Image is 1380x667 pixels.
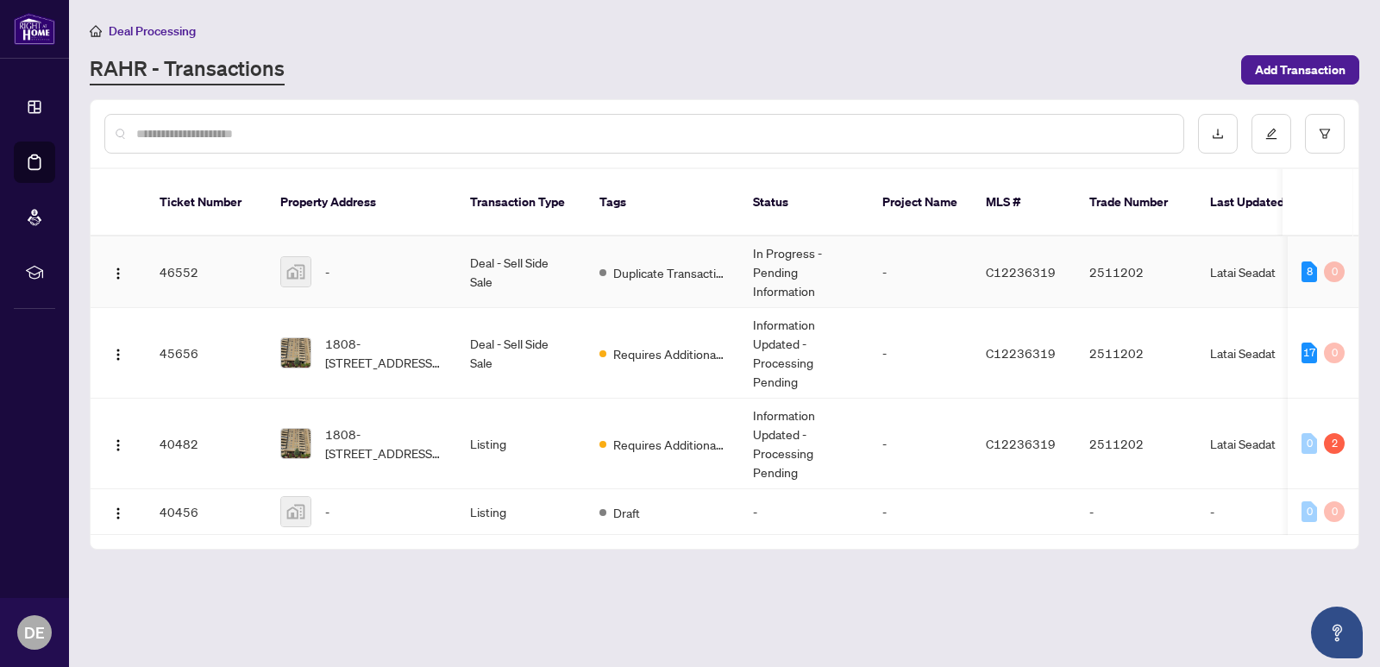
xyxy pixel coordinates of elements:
[1311,607,1363,658] button: Open asap
[1212,128,1224,140] span: download
[1319,128,1331,140] span: filter
[456,308,586,399] td: Deal - Sell Side Sale
[739,399,869,489] td: Information Updated - Processing Pending
[325,425,442,462] span: 1808-[STREET_ADDRESS][PERSON_NAME]
[325,262,329,281] span: -
[456,169,586,236] th: Transaction Type
[739,489,869,535] td: -
[1076,489,1196,535] td: -
[146,308,267,399] td: 45656
[739,308,869,399] td: Information Updated - Processing Pending
[146,489,267,535] td: 40456
[1305,114,1345,154] button: filter
[111,507,125,520] img: Logo
[111,267,125,280] img: Logo
[869,489,972,535] td: -
[613,435,725,454] span: Requires Additional Docs
[111,438,125,452] img: Logo
[1196,236,1326,308] td: Latai Seadat
[90,25,102,37] span: home
[14,13,55,45] img: logo
[1076,169,1196,236] th: Trade Number
[325,502,329,521] span: -
[1302,433,1317,454] div: 0
[281,257,310,286] img: thumbnail-img
[869,169,972,236] th: Project Name
[869,308,972,399] td: -
[1196,489,1326,535] td: -
[739,169,869,236] th: Status
[869,236,972,308] td: -
[109,23,196,39] span: Deal Processing
[281,429,310,458] img: thumbnail-img
[146,236,267,308] td: 46552
[986,345,1056,361] span: C12236319
[1324,261,1345,282] div: 0
[104,339,132,367] button: Logo
[456,489,586,535] td: Listing
[104,498,132,525] button: Logo
[1076,308,1196,399] td: 2511202
[1076,399,1196,489] td: 2511202
[1324,343,1345,363] div: 0
[1324,501,1345,522] div: 0
[613,344,725,363] span: Requires Additional Docs
[1255,56,1345,84] span: Add Transaction
[1302,501,1317,522] div: 0
[104,258,132,286] button: Logo
[1196,169,1326,236] th: Last Updated By
[1251,114,1291,154] button: edit
[613,503,640,522] span: Draft
[986,436,1056,451] span: C12236319
[267,169,456,236] th: Property Address
[24,620,45,645] span: DE
[1265,128,1277,140] span: edit
[456,399,586,489] td: Listing
[1196,308,1326,399] td: Latai Seadat
[1302,261,1317,282] div: 8
[146,399,267,489] td: 40482
[972,169,1076,236] th: MLS #
[1324,433,1345,454] div: 2
[586,169,739,236] th: Tags
[281,497,310,526] img: thumbnail-img
[1241,55,1359,85] button: Add Transaction
[111,348,125,362] img: Logo
[1198,114,1238,154] button: download
[1302,343,1317,363] div: 17
[281,338,310,368] img: thumbnail-img
[613,263,725,282] span: Duplicate Transaction
[869,399,972,489] td: -
[325,334,442,372] span: 1808-[STREET_ADDRESS][PERSON_NAME]
[104,430,132,457] button: Logo
[146,169,267,236] th: Ticket Number
[1196,399,1326,489] td: Latai Seadat
[739,236,869,308] td: In Progress - Pending Information
[1076,236,1196,308] td: 2511202
[456,236,586,308] td: Deal - Sell Side Sale
[986,264,1056,280] span: C12236319
[90,54,285,85] a: RAHR - Transactions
